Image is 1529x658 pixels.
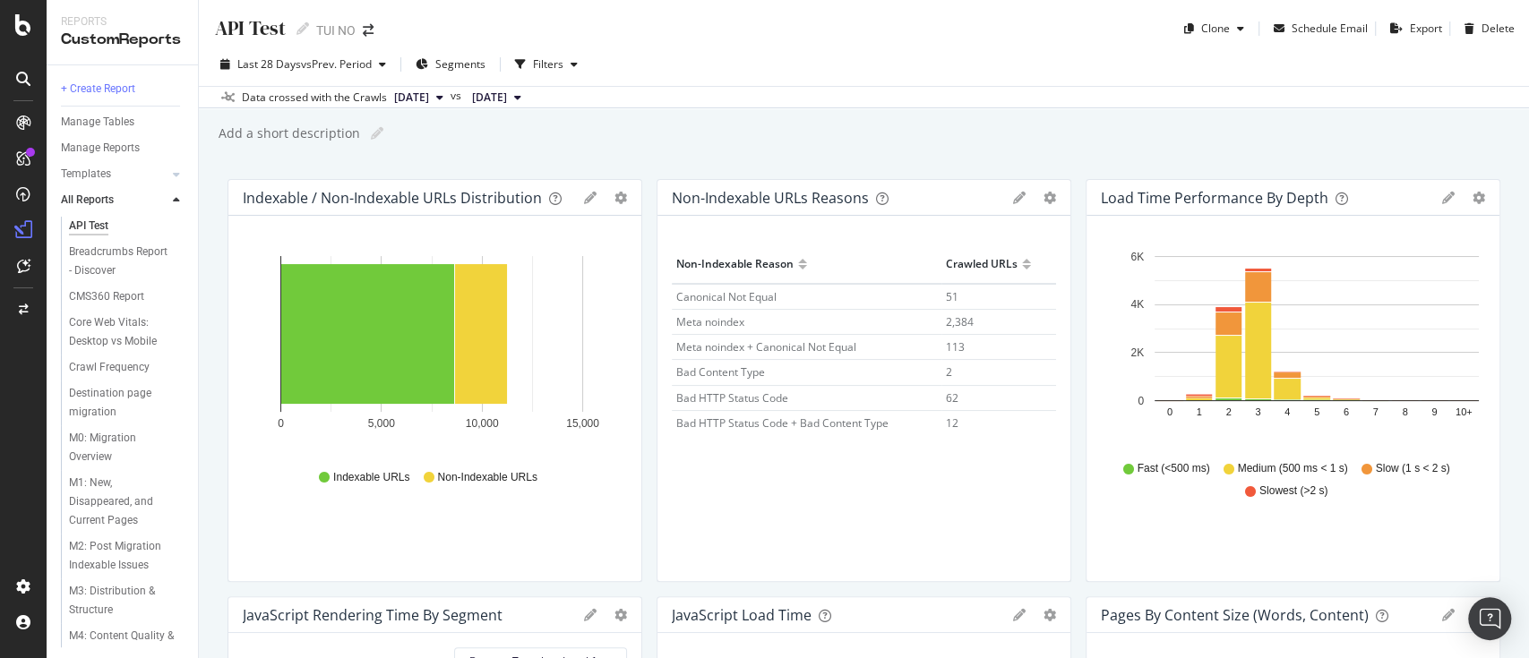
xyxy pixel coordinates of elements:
span: 113 [946,339,965,355]
a: + Create Report [61,80,185,98]
div: + Create Report [61,80,135,98]
span: Bad Content Type [676,364,765,380]
span: 2,384 [946,314,974,329]
div: Breadcrumbs Report - Discover [69,243,173,280]
button: [DATE] [465,87,528,108]
div: CustomReports [61,30,184,50]
div: Reports [61,14,184,30]
i: Edit report name [296,22,309,35]
a: CMS360 Report [69,287,185,306]
a: Manage Reports [61,139,185,158]
text: 0 [278,417,284,430]
div: Manage Tables [61,113,134,132]
div: All Reports [61,191,114,209]
div: API Test [69,217,108,235]
div: Non-Indexable URLs Reasons [672,189,869,207]
span: Bad HTTP Status Code + Bad Content Type [676,415,889,431]
a: Manage Tables [61,113,185,132]
a: Breadcrumbs Report - Discover [69,243,185,280]
text: 15,000 [566,417,599,430]
div: gear [614,609,627,621]
div: JavaScript Rendering Time by Segment [243,606,503,624]
a: M3: Distribution & Structure [69,582,185,620]
div: Crawl Frequency [69,358,150,377]
div: Clone [1201,21,1230,36]
span: 2025 Sep. 23rd [394,90,429,106]
span: Indexable URLs [333,470,409,485]
button: Clone [1177,14,1251,43]
span: Meta noindex [676,314,744,329]
span: 62 [946,390,958,406]
div: Manage Reports [61,139,140,158]
text: 4K [1130,298,1144,311]
a: Destination page migration [69,384,185,422]
div: Load Time Performance by DepthgeargearA chart.Fast (<500 ms)Medium (500 ms < 1 s)Slow (1 s < 2 s)... [1086,179,1500,582]
div: Indexable / Non-Indexable URLs DistributiongeargearA chart.Indexable URLsNon-Indexable URLs [228,179,642,582]
text: 8 [1402,406,1407,417]
span: Slow (1 s < 2 s) [1376,461,1450,476]
span: 51 [946,289,958,304]
div: Export [1410,21,1442,36]
div: Non-Indexable URLs ReasonsgeargearNon-Indexable ReasonCrawled URLsCanonical Not Equal51Meta noind... [657,179,1071,582]
div: TUI NO [316,21,356,39]
div: Open Intercom Messenger [1468,597,1511,640]
span: vs Prev. Period [301,56,372,72]
a: M2: Post Migration Indexable Issues [69,537,185,575]
div: gear [1044,609,1056,621]
text: 10+ [1456,406,1473,417]
span: 2 [946,364,952,380]
span: Canonical Not Equal [676,289,777,304]
text: 5 [1314,406,1319,417]
text: 6K [1130,251,1144,263]
span: Bad HTTP Status Code [676,390,788,406]
span: Slowest (>2 s) [1259,483,1327,499]
text: 7 [1373,406,1379,417]
div: Non-Indexable Reason [676,250,794,278]
svg: A chart. [243,245,621,453]
button: [DATE] [387,87,451,108]
a: M1: New, Disappeared, and Current Pages [69,474,185,530]
span: 12 [946,415,958,431]
span: 2025 Aug. 13th [472,90,507,106]
div: Filters [533,56,563,72]
text: 0 [1167,406,1173,417]
button: Delete [1457,14,1515,43]
span: Medium (500 ms < 1 s) [1237,461,1347,476]
text: 5,000 [368,417,395,430]
div: M3: Distribution & Structure [69,582,172,620]
text: 0 [1138,395,1144,407]
text: 3 [1255,406,1260,417]
div: Pages By Content Size (Words, Content) [1101,606,1369,624]
div: Core Web Vitals: Desktop vs Mobile [69,313,175,351]
div: M2: Post Migration Indexable Issues [69,537,175,575]
text: 4 [1284,406,1290,417]
div: Add a short description [217,124,360,142]
div: Schedule Email [1292,21,1368,36]
i: Edit report name [371,127,383,140]
div: arrow-right-arrow-left [363,24,374,37]
div: Delete [1482,21,1515,36]
button: Export [1383,14,1442,43]
span: Last 28 Days [237,56,301,72]
div: Load Time Performance by Depth [1101,189,1328,207]
text: 9 [1431,406,1437,417]
text: 6 [1344,406,1349,417]
div: Templates [61,165,111,184]
div: Data crossed with the Crawls [242,90,387,106]
text: 2K [1130,346,1144,359]
div: gear [1044,192,1056,204]
span: Fast (<500 ms) [1137,461,1209,476]
a: Crawl Frequency [69,358,185,377]
div: M0: Migration Overview [69,429,169,466]
a: API Test [69,217,185,235]
div: M1: New, Disappeared, and Current Pages [69,474,176,530]
text: 1 [1197,406,1202,417]
text: 10,000 [466,417,499,430]
button: Schedule Email [1267,14,1368,43]
span: Non-Indexable URLs [437,470,537,485]
span: vs [451,88,465,104]
button: Last 28 DaysvsPrev. Period [213,50,393,79]
svg: A chart. [1101,245,1479,453]
button: Segments [408,50,493,79]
